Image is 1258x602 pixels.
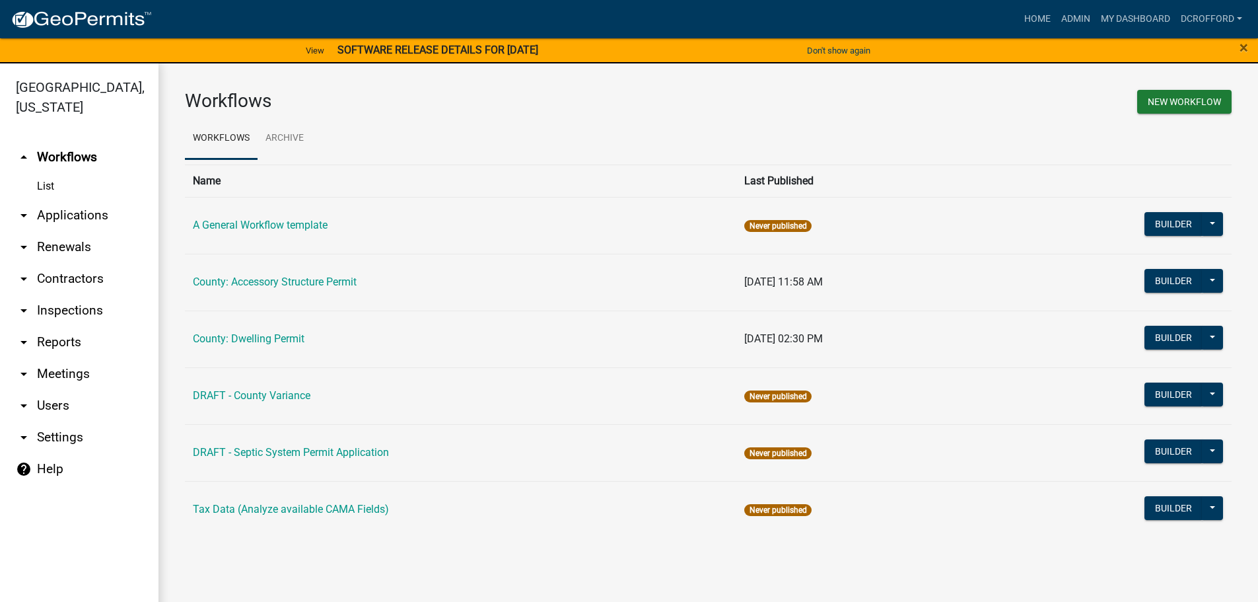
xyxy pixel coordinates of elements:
[16,430,32,445] i: arrow_drop_down
[1175,7,1247,32] a: dcrofford
[16,207,32,223] i: arrow_drop_down
[1240,38,1248,57] span: ×
[744,504,811,516] span: Never published
[16,461,32,477] i: help
[185,165,736,197] th: Name
[337,44,538,56] strong: SOFTWARE RELEASE DETAILS FOR [DATE]
[1096,7,1175,32] a: My Dashboard
[1144,383,1203,406] button: Builder
[744,391,811,402] span: Never published
[16,271,32,287] i: arrow_drop_down
[1144,269,1203,293] button: Builder
[1144,439,1203,463] button: Builder
[193,446,389,459] a: DRAFT - Septic System Permit Application
[1240,40,1248,56] button: Close
[744,332,823,345] span: [DATE] 02:30 PM
[185,90,699,112] h3: Workflows
[193,389,310,402] a: DRAFT - County Variance
[193,503,389,515] a: Tax Data (Analyze available CAMA Fields)
[736,165,982,197] th: Last Published
[16,303,32,319] i: arrow_drop_down
[16,149,32,165] i: arrow_drop_up
[258,118,312,160] a: Archive
[802,40,876,61] button: Don't show again
[744,447,811,459] span: Never published
[193,276,357,288] a: County: Accessory Structure Permit
[193,332,304,345] a: County: Dwelling Permit
[16,334,32,350] i: arrow_drop_down
[1144,326,1203,350] button: Builder
[744,220,811,232] span: Never published
[1137,90,1232,114] button: New Workflow
[16,366,32,382] i: arrow_drop_down
[744,276,823,288] span: [DATE] 11:58 AM
[16,239,32,255] i: arrow_drop_down
[193,219,328,231] a: A General Workflow template
[1019,7,1056,32] a: Home
[1144,496,1203,520] button: Builder
[185,118,258,160] a: Workflows
[1056,7,1096,32] a: Admin
[16,398,32,414] i: arrow_drop_down
[300,40,330,61] a: View
[1144,212,1203,236] button: Builder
